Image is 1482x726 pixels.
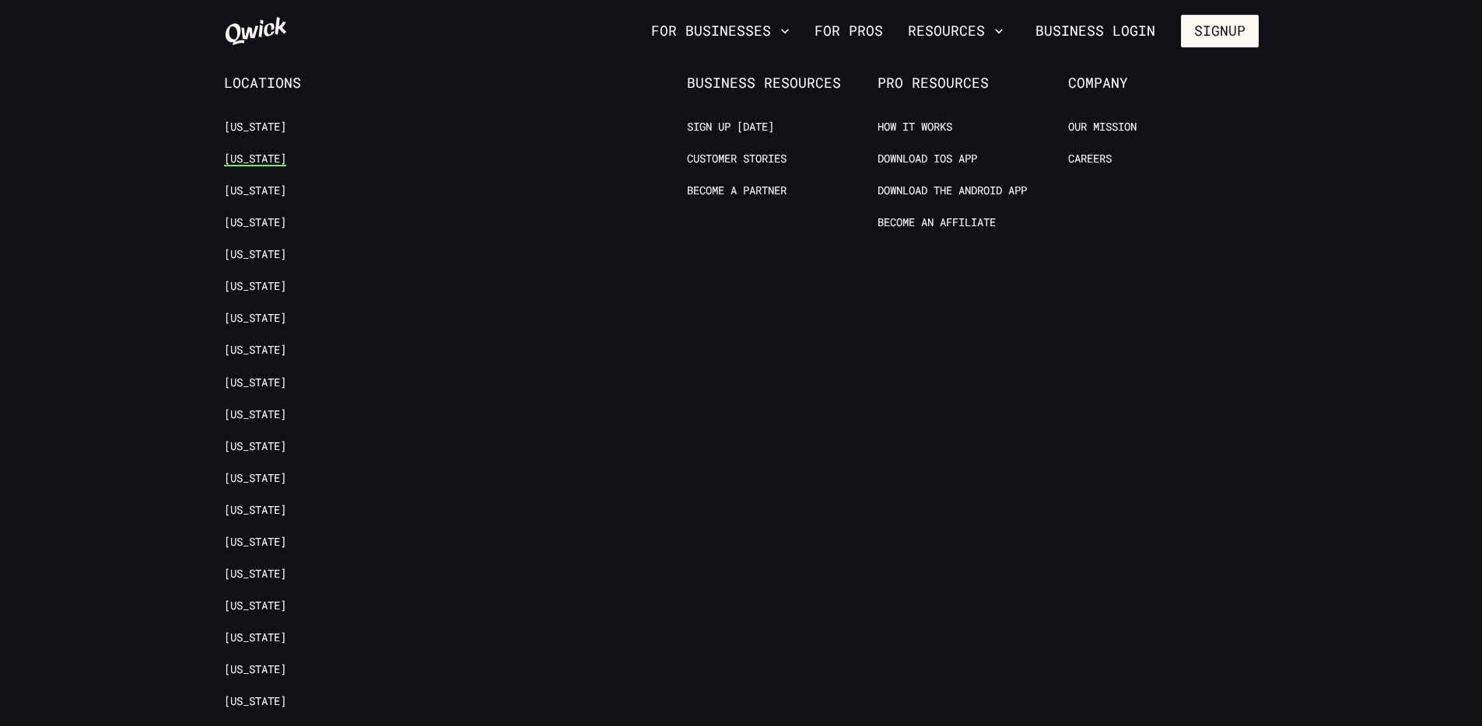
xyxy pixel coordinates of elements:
[224,120,286,134] a: [US_STATE]
[224,343,286,358] a: [US_STATE]
[224,439,286,454] a: [US_STATE]
[224,694,286,709] a: [US_STATE]
[808,18,889,44] a: For Pros
[224,567,286,581] a: [US_STATE]
[224,279,286,294] a: [US_STATE]
[224,630,286,645] a: [US_STATE]
[224,535,286,550] a: [US_STATE]
[224,375,286,390] a: [US_STATE]
[224,152,286,166] a: [US_STATE]
[878,75,1068,92] span: Pro Resources
[224,471,286,486] a: [US_STATE]
[224,183,286,198] a: [US_STATE]
[224,75,415,92] span: Locations
[224,247,286,262] a: [US_STATE]
[687,183,787,198] a: Become a Partner
[878,152,977,166] a: Download IOS App
[1181,15,1259,47] button: Signup
[224,311,286,326] a: [US_STATE]
[224,215,286,230] a: [US_STATE]
[1068,120,1137,134] a: Our Mission
[224,407,286,422] a: [US_STATE]
[1022,15,1168,47] a: Business Login
[878,215,996,230] a: Become an Affiliate
[645,18,796,44] button: For Businesses
[878,183,1027,198] a: Download the Android App
[224,662,286,677] a: [US_STATE]
[687,152,787,166] a: Customer stories
[687,75,878,92] span: Business Resources
[224,503,286,518] a: [US_STATE]
[224,599,286,613] a: [US_STATE]
[1068,152,1112,166] a: Careers
[902,18,1010,44] button: Resources
[878,120,952,134] a: How it Works
[1068,75,1259,92] span: Company
[687,120,774,134] a: Sign up [DATE]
